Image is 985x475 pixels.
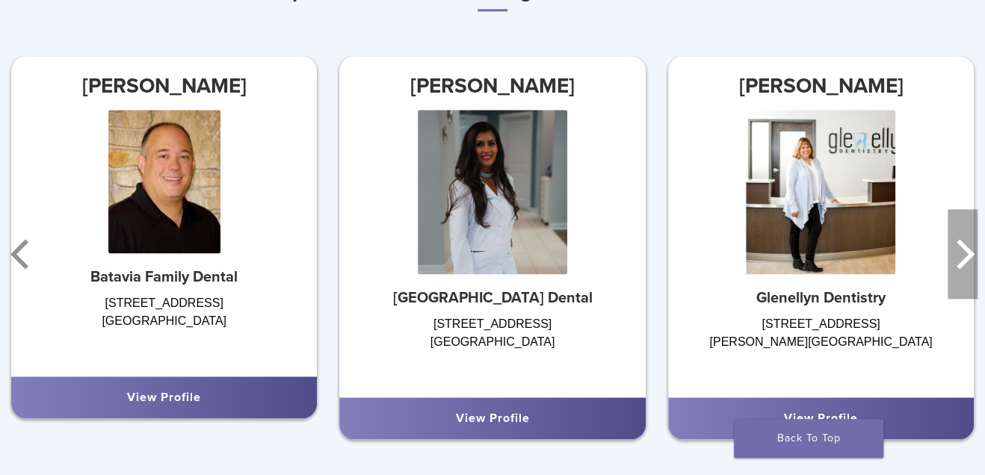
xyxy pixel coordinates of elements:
button: Previous [7,209,37,299]
h3: [PERSON_NAME] [11,68,317,104]
a: Back To Top [734,419,883,458]
img: Dr. Ken Korpan [108,110,220,253]
h3: [PERSON_NAME] [668,68,974,104]
button: Next [948,209,978,299]
h3: [PERSON_NAME] [339,68,645,104]
a: View Profile [127,390,201,405]
strong: Glenellyn Dentistry [756,289,886,307]
strong: [GEOGRAPHIC_DATA] Dental [392,289,592,307]
div: [STREET_ADDRESS] [PERSON_NAME][GEOGRAPHIC_DATA] [668,315,974,382]
div: [STREET_ADDRESS] [GEOGRAPHIC_DATA] [339,315,645,382]
a: View Profile [784,411,858,426]
div: [STREET_ADDRESS] [GEOGRAPHIC_DATA] [11,294,317,361]
strong: Batavia Family Dental [90,268,238,286]
a: View Profile [455,411,529,426]
img: Dr. Charise Petrelli [746,110,895,274]
img: Dr. Bhumika Patel [418,110,567,274]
